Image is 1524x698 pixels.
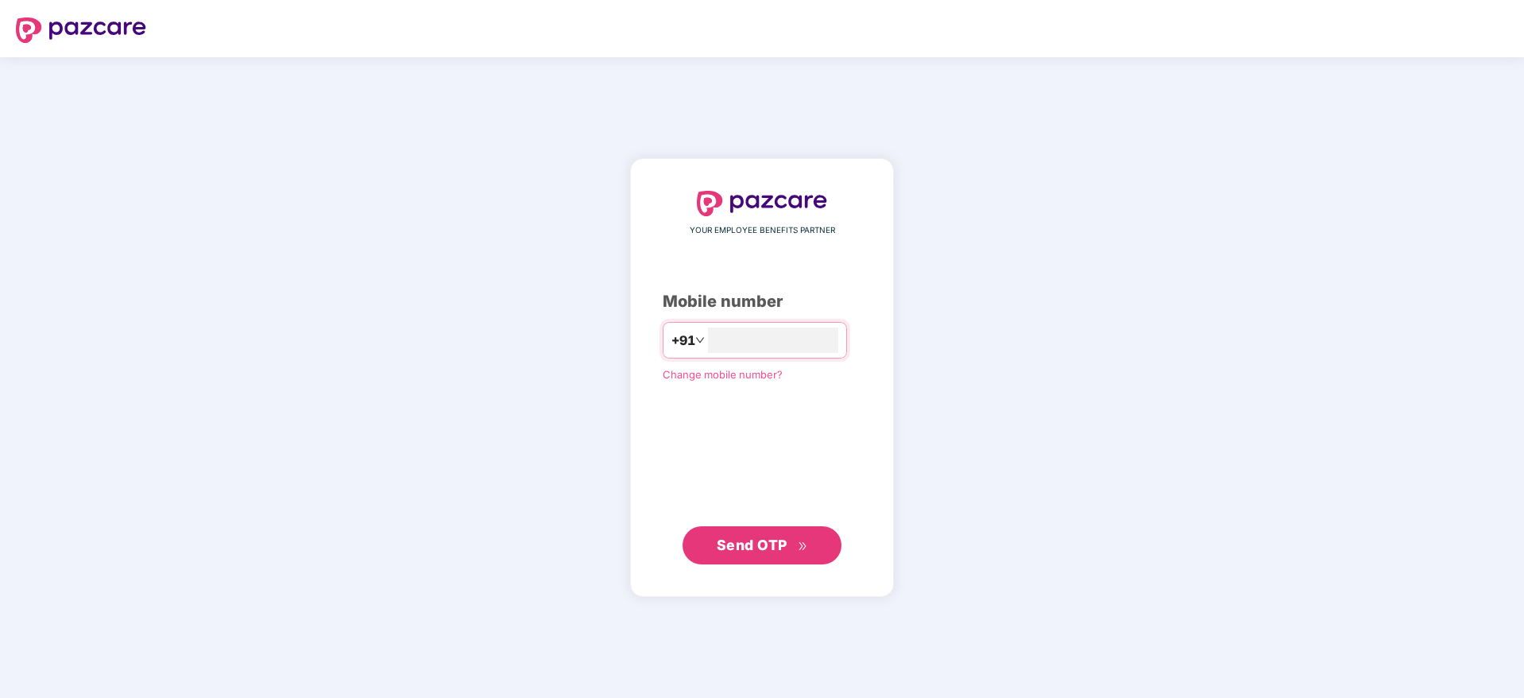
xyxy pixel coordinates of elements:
[671,331,695,351] span: +91
[16,17,146,43] img: logo
[695,335,705,345] span: down
[683,526,841,564] button: Send OTPdouble-right
[798,541,808,552] span: double-right
[663,368,783,381] a: Change mobile number?
[690,224,835,237] span: YOUR EMPLOYEE BENEFITS PARTNER
[697,191,827,216] img: logo
[717,537,787,553] span: Send OTP
[663,289,861,314] div: Mobile number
